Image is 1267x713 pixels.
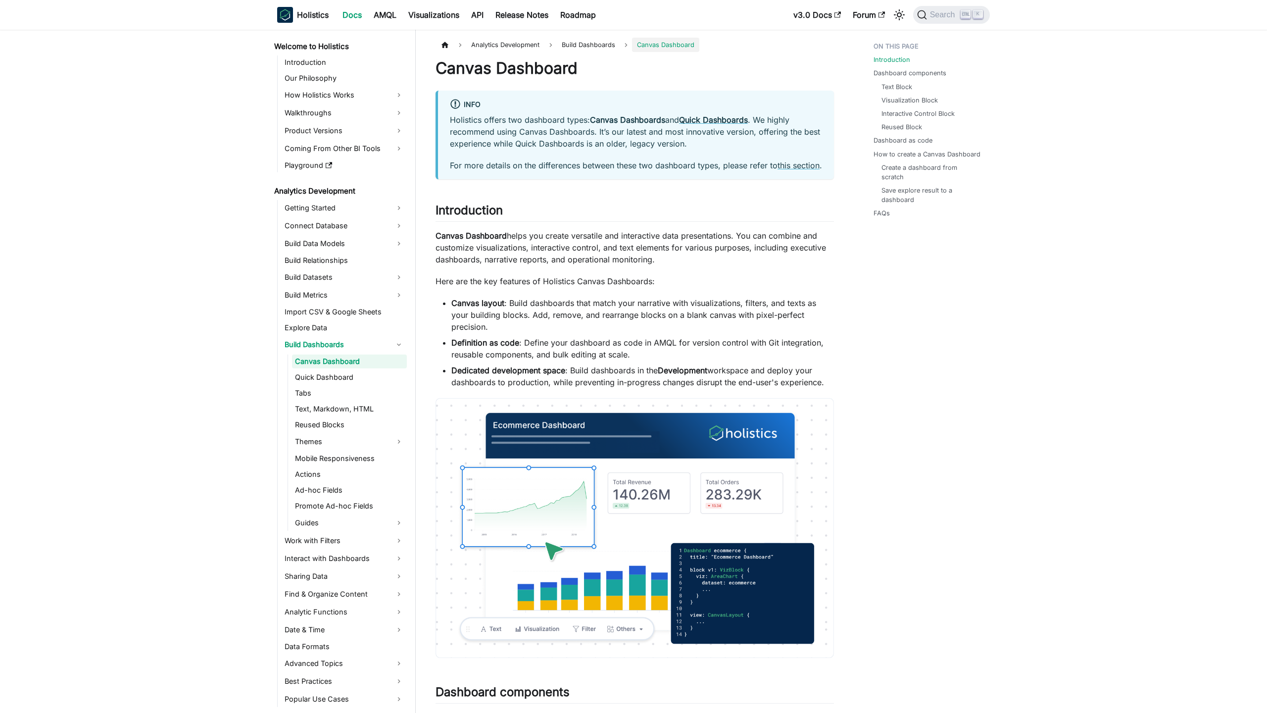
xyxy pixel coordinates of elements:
[282,200,407,216] a: Getting Started
[554,7,602,23] a: Roadmap
[282,337,407,353] a: Build Dashboards
[451,338,519,348] strong: Definition as code
[282,586,407,602] a: Find & Organize Content
[282,269,407,285] a: Build Datasets
[282,673,407,689] a: Best Practices
[402,7,465,23] a: Visualizations
[913,6,990,24] button: Search (Ctrl+K)
[874,136,932,145] a: Dashboard as code
[465,7,489,23] a: API
[282,622,407,638] a: Date & Time
[881,82,912,92] a: Text Block
[451,298,504,308] strong: Canvas layout
[466,38,544,52] span: Analytics Development
[679,115,748,125] a: Quick Dashboards
[337,7,368,23] a: Docs
[874,208,890,218] a: FAQs
[282,305,407,319] a: Import CSV & Google Sheets
[658,365,707,375] strong: Development
[557,38,620,52] span: Build Dashboards
[292,402,407,416] a: Text, Markdown, HTML
[282,551,407,566] a: Interact with Dashboards
[277,7,329,23] a: HolisticsHolistics
[292,467,407,481] a: Actions
[778,160,820,170] a: this section
[927,10,961,19] span: Search
[881,109,955,118] a: Interactive Control Block
[450,159,822,171] p: For more details on the differences between these two dashboard types, please refer to .
[271,184,407,198] a: Analytics Development
[292,355,407,368] a: Canvas Dashboard
[891,7,907,23] button: Switch between dark and light mode (currently light mode)
[282,218,407,234] a: Connect Database
[590,115,665,125] strong: Canvas Dashboards
[368,7,402,23] a: AMQL
[282,656,407,671] a: Advanced Topics
[271,40,407,53] a: Welcome to Holistics
[436,231,507,241] strong: Canvas Dashboard
[292,515,407,531] a: Guides
[282,236,407,252] a: Build Data Models
[282,123,407,139] a: Product Versions
[874,150,980,159] a: How to create a Canvas Dashboard
[451,297,834,333] li: : Build dashboards that match your narrative with visualizations, filters, and texts as your buil...
[436,230,834,265] p: helps you create versatile and interactive data presentations. You can combine and customize visu...
[847,7,891,23] a: Forum
[282,640,407,654] a: Data Formats
[450,114,822,150] p: Holistics offers two dashboard types: and . We highly recommend using Canvas Dashboards. It’s our...
[282,287,407,303] a: Build Metrics
[282,158,407,172] a: Playground
[292,370,407,384] a: Quick Dashboard
[282,533,407,549] a: Work with Filters
[267,30,416,713] nav: Docs sidebar
[277,7,293,23] img: Holistics
[874,68,946,78] a: Dashboard components
[282,71,407,85] a: Our Philosophy
[436,58,834,78] h1: Canvas Dashboard
[292,452,407,465] a: Mobile Responsiveness
[450,99,822,111] div: info
[881,122,922,132] a: Reused Block
[787,7,847,23] a: v3.0 Docs
[436,38,454,52] a: Home page
[881,186,980,204] a: Save explore result to a dashboard
[874,55,910,64] a: Introduction
[282,105,407,121] a: Walkthroughs
[436,203,834,222] h2: Introduction
[451,364,834,388] li: : Build dashboards in the workspace and deploy your dashboards to production, while preventing in...
[436,685,834,704] h2: Dashboard components
[282,87,407,103] a: How Holistics Works
[881,163,980,182] a: Create a dashboard from scratch
[451,365,565,375] strong: Dedicated development space
[632,38,699,52] span: Canvas Dashboard
[292,483,407,497] a: Ad-hoc Fields
[282,321,407,335] a: Explore Data
[282,691,407,707] a: Popular Use Cases
[436,38,834,52] nav: Breadcrumbs
[292,386,407,400] a: Tabs
[881,96,938,105] a: Visualization Block
[282,55,407,69] a: Introduction
[292,499,407,513] a: Promote Ad-hoc Fields
[489,7,554,23] a: Release Notes
[282,254,407,267] a: Build Relationships
[292,418,407,432] a: Reused Blocks
[436,398,834,658] img: canvas-dashboard-thumbnail
[436,275,834,287] p: Here are the key features of Holistics Canvas Dashboards:
[282,568,407,584] a: Sharing Data
[297,9,329,21] b: Holistics
[282,604,407,620] a: Analytic Functions
[292,434,407,450] a: Themes
[282,141,407,156] a: Coming From Other BI Tools
[973,10,983,19] kbd: K
[451,337,834,360] li: : Define your dashboard as code in AMQL for version control with Git integration, reusable compon...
